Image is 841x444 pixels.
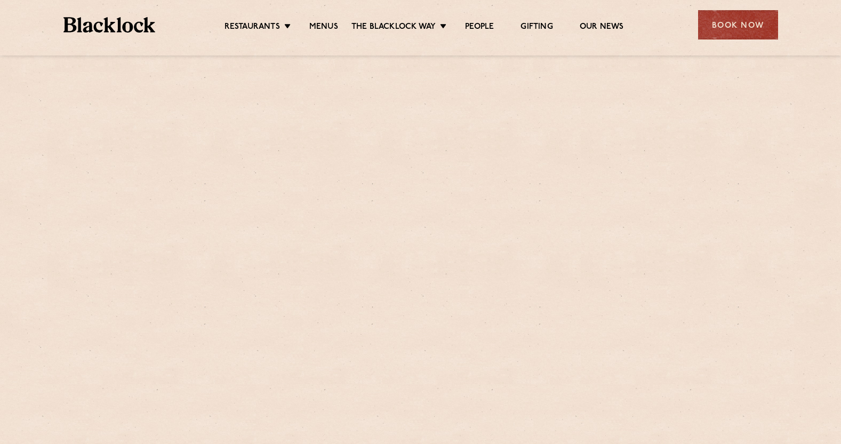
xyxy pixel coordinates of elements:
img: BL_Textured_Logo-footer-cropped.svg [63,17,156,33]
a: Restaurants [225,22,280,34]
a: Menus [309,22,338,34]
a: People [465,22,494,34]
a: The Blacklock Way [351,22,436,34]
a: Our News [580,22,624,34]
div: Book Now [698,10,778,39]
a: Gifting [520,22,552,34]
